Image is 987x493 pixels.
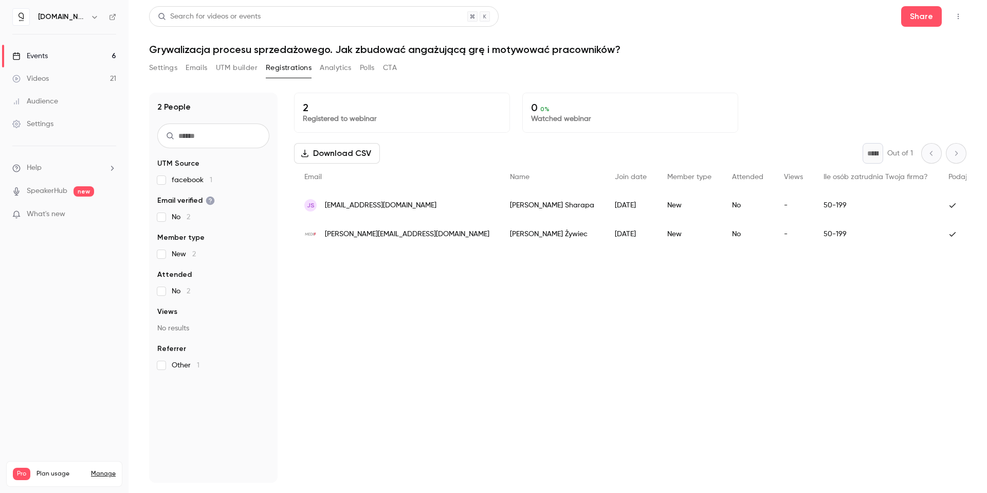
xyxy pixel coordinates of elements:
span: facebook [172,175,212,185]
button: Analytics [320,60,352,76]
span: Name [510,173,529,181]
div: 50-199 [813,191,938,220]
span: No [172,212,190,222]
span: No [172,286,190,296]
span: [EMAIL_ADDRESS][DOMAIN_NAME] [325,200,436,211]
span: Email [304,173,322,181]
span: Join date [615,173,647,181]
p: 2 [303,101,501,114]
button: Download CSV [294,143,380,164]
p: 0 [531,101,729,114]
span: Help [27,163,42,173]
div: Settings [12,119,53,129]
iframe: Noticeable Trigger [104,210,116,219]
div: Events [12,51,48,61]
span: [PERSON_NAME][EMAIL_ADDRESS][DOMAIN_NAME] [325,229,489,240]
button: Polls [360,60,375,76]
button: Registrations [266,60,312,76]
button: Settings [149,60,177,76]
div: No [722,220,774,249]
p: Out of 1 [887,148,913,159]
button: Share [901,6,942,27]
span: Ile osób zatrudnia Twoja firma? [824,173,928,181]
button: CTA [383,60,397,76]
h1: 2 People [157,101,191,113]
span: Views [784,173,803,181]
img: quico.io [13,9,29,25]
div: 50-199 [813,220,938,249]
span: 1 [210,177,212,184]
section: facet-groups [157,159,269,371]
span: Member type [157,233,205,243]
span: 1 [197,362,199,369]
span: 2 [187,214,190,221]
span: Plan usage [36,470,85,478]
div: New [657,191,722,220]
div: Videos [12,74,49,84]
div: No [722,191,774,220]
div: [DATE] [605,191,657,220]
span: UTM Source [157,159,199,169]
span: Other [172,360,199,371]
p: No results [157,323,269,333]
li: help-dropdown-opener [12,163,116,173]
div: [DATE] [605,220,657,249]
span: 2 [192,251,196,258]
span: Referrer [157,344,186,354]
div: Search for videos or events [158,11,261,22]
p: Watched webinar [531,114,729,124]
span: Email verified [157,196,215,206]
p: Registered to webinar [303,114,501,124]
a: SpeakerHub [27,186,67,197]
span: 2 [187,288,190,295]
span: New [172,249,196,259]
span: Pro [13,468,30,480]
span: Views [157,307,177,317]
div: - [774,220,813,249]
div: Audience [12,96,58,107]
h6: [DOMAIN_NAME] [38,12,86,22]
span: 0 % [540,105,550,113]
div: New [657,220,722,249]
span: Attended [732,173,763,181]
span: Attended [157,270,192,280]
div: [PERSON_NAME] Żywiec [500,220,605,249]
div: - [774,191,813,220]
a: Manage [91,470,116,478]
span: JS [307,201,315,210]
span: new [74,186,94,197]
span: Member type [667,173,711,181]
button: UTM builder [216,60,258,76]
div: [PERSON_NAME] Sharapa [500,191,605,220]
h1: Grywalizacja procesu sprzedażowego. Jak zbudować angażującą grę i motywować pracowników? [149,43,966,56]
button: Emails [186,60,207,76]
span: What's new [27,209,65,220]
img: medif.com [304,228,317,240]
